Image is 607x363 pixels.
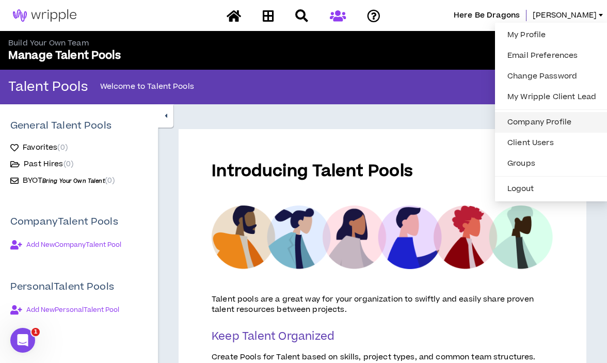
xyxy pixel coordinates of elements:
a: Email Preferences [501,48,602,64]
span: Bring Your Own Talent [42,177,105,185]
span: BYOT [23,175,105,186]
span: Past Hires [24,159,73,169]
span: Add New Personal Talent Pool [26,306,119,314]
h3: Keep Talent Organized [212,329,553,344]
h1: Introducing Talent Pools [212,162,553,181]
p: Talent Pools [8,79,88,96]
p: Build Your Own Team [8,38,303,49]
span: ( 0 ) [63,159,73,169]
span: Here Be Dragons [454,10,520,21]
span: ( 0 ) [105,175,115,186]
span: 1 [31,328,40,336]
span: ( 0 ) [57,142,67,153]
p: Personal Talent Pools [10,280,148,294]
a: My Profile [501,27,602,43]
p: Welcome to Talent Pools [100,81,194,92]
button: Logout [501,181,602,197]
p: General Talent Pools [10,119,111,133]
span: Favorites [23,143,68,153]
a: Client Users [501,135,602,151]
span: [PERSON_NAME] [533,10,597,21]
p: Manage Talent Pools [8,49,303,63]
a: BYOTBring Your Own Talent(0) [10,175,115,187]
p: Company Talent Pools [10,215,148,229]
iframe: Intercom live chat [10,328,35,353]
a: Favorites(0) [10,141,68,154]
a: Company Profile [501,115,602,130]
a: Change Password [501,69,602,84]
button: Add NewPersonalTalent Pool [10,303,119,317]
button: Add NewCompanyTalent Pool [10,238,121,252]
a: My Wripple Client Lead [501,89,602,105]
a: Groups [501,156,602,171]
span: Add New Company Talent Pool [26,241,121,249]
a: Past Hires(0) [10,158,73,170]
p: Talent pools are a great way for your organization to swiftly and easily share proven talent reso... [212,294,553,315]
